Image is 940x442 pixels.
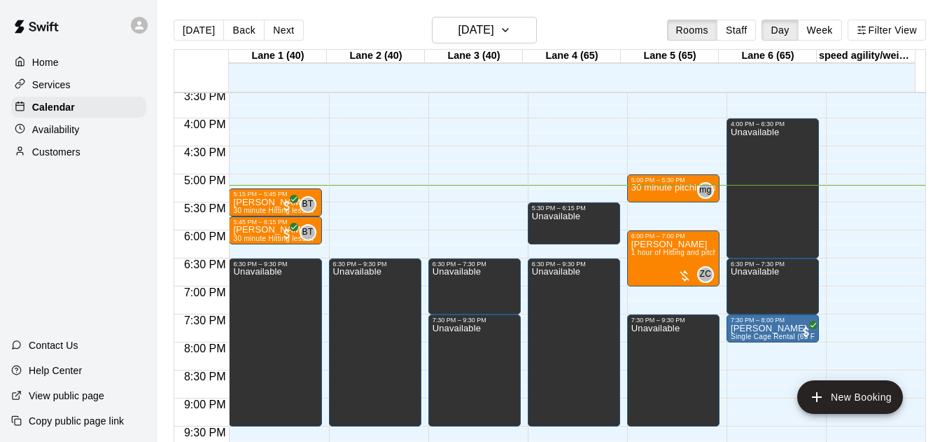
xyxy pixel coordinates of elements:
div: 5:30 PM – 6:15 PM [532,205,616,212]
div: 5:45 PM – 6:15 PM: Kade Thompson [229,216,321,244]
div: 6:30 PM – 7:30 PM [433,261,517,268]
button: Staff [717,20,757,41]
div: 5:00 PM – 5:30 PM: 30 minute pitching lesson [627,174,720,202]
span: mg [699,184,711,198]
div: Lane 2 (40) [327,50,425,63]
a: Customers [11,141,146,163]
span: 8:30 PM [181,371,230,382]
div: 6:30 PM – 9:30 PM: Unavailable [528,258,620,427]
span: 9:30 PM [181,427,230,438]
span: 6:30 PM [181,258,230,270]
button: [DATE] [432,17,537,43]
button: add [797,380,903,414]
span: 6:00 PM [181,230,230,242]
p: Copy public page link [29,414,124,428]
span: All customers have paid [280,199,294,213]
span: 30 minute Hitting lesson [233,235,314,242]
span: 5:30 PM [181,202,230,214]
div: matt gonzalez [697,182,714,199]
div: 6:00 PM – 7:00 PM: 1 hour of Hitting and pitching/fielding [627,230,720,286]
p: Home [32,55,59,69]
a: Home [11,52,146,73]
a: Services [11,74,146,95]
h6: [DATE] [458,20,493,40]
div: Brandon Taylor [300,196,316,213]
div: 5:00 PM – 5:30 PM [631,177,715,184]
span: Zion Clonts [703,266,714,283]
p: Help Center [29,364,82,378]
div: 6:30 PM – 9:30 PM [333,261,417,268]
button: Week [798,20,842,41]
div: 6:30 PM – 7:30 PM: Unavailable [428,258,521,315]
div: Lane 3 (40) [425,50,523,63]
div: 7:30 PM – 9:30 PM: Unavailable [428,315,521,427]
div: 4:00 PM – 6:30 PM [731,120,815,127]
p: Contact Us [29,338,78,352]
div: 6:30 PM – 9:30 PM [233,261,317,268]
span: ZC [699,268,711,282]
div: Lane 4 (65) [523,50,621,63]
span: 4:30 PM [181,146,230,158]
div: Zion Clonts [697,266,714,283]
button: Filter View [848,20,926,41]
span: 3:30 PM [181,90,230,102]
p: Calendar [32,100,75,114]
div: 7:30 PM – 9:30 PM [433,317,517,324]
div: Lane 1 (40) [229,50,327,63]
div: 6:00 PM – 7:00 PM [631,233,715,240]
span: 5:00 PM [181,174,230,186]
button: Rooms [667,20,717,41]
p: Availability [32,123,80,137]
button: Day [762,20,798,41]
div: Lane 6 (65) [719,50,817,63]
span: BT [302,226,313,240]
span: 30 minute Hitting lesson [233,207,314,214]
a: Calendar [11,97,146,118]
div: 5:15 PM – 5:45 PM [233,191,317,198]
span: 7:00 PM [181,286,230,298]
span: 1 hour of Hitting and pitching/fielding [631,249,754,256]
div: 5:30 PM – 6:15 PM: Unavailable [528,202,620,244]
div: 7:30 PM – 9:30 PM [631,317,715,324]
span: 7:30 PM [181,315,230,326]
span: BT [302,198,313,212]
div: Lane 5 (65) [621,50,719,63]
span: All customers have paid [280,227,294,241]
div: 6:30 PM – 9:30 PM: Unavailable [229,258,321,427]
div: 6:30 PM – 7:30 PM: Unavailable [727,258,819,315]
p: Customers [32,145,80,159]
a: Availability [11,119,146,140]
span: 4:00 PM [181,118,230,130]
span: 8:00 PM [181,343,230,354]
span: Brandon Taylor [305,196,316,213]
span: All customers have paid [799,325,813,339]
button: Back [223,20,265,41]
div: speed agility/weight room [817,50,915,63]
span: matt gonzalez [703,182,714,199]
span: Brandon Taylor [305,224,316,241]
div: 6:30 PM – 9:30 PM [532,261,616,268]
div: 5:45 PM – 6:15 PM [233,219,317,226]
div: 6:30 PM – 7:30 PM [731,261,815,268]
div: 7:30 PM – 8:00 PM: Grayson Mirabelli [727,315,819,343]
button: Next [264,20,303,41]
span: Single Cage Rental (65 Foot) [731,333,828,340]
div: Brandon Taylor [300,224,316,241]
p: Services [32,78,71,92]
div: 7:30 PM – 9:30 PM: Unavailable [627,315,720,427]
div: 4:00 PM – 6:30 PM: Unavailable [727,118,819,258]
span: 9:00 PM [181,399,230,410]
button: [DATE] [174,20,224,41]
div: 7:30 PM – 8:00 PM [731,317,815,324]
div: 5:15 PM – 5:45 PM: Everhett Squires [229,188,321,216]
p: View public page [29,389,104,403]
div: 6:30 PM – 9:30 PM: Unavailable [329,258,421,427]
